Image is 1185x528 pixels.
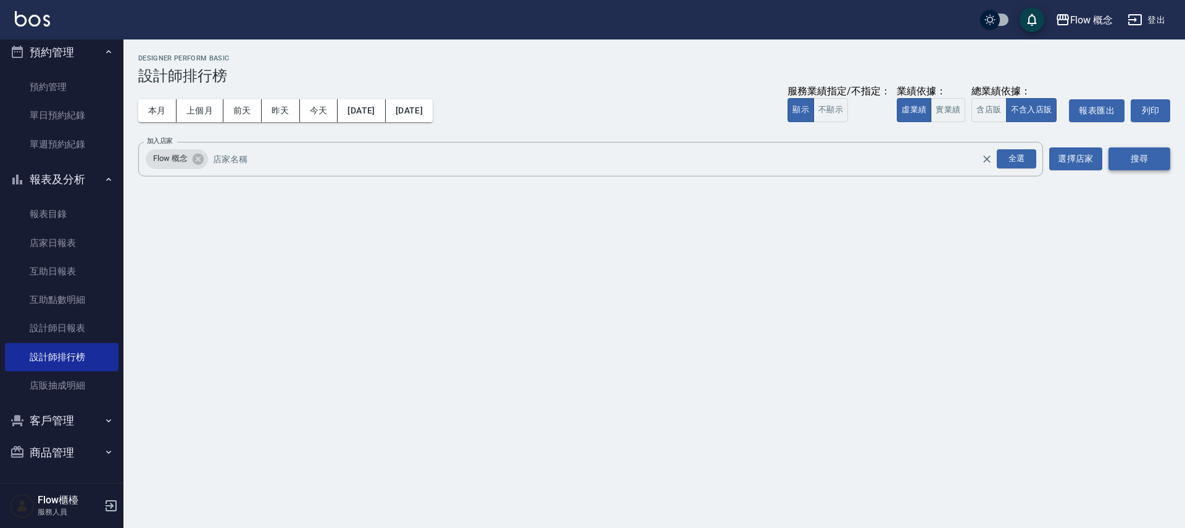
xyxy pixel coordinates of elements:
[262,99,300,122] button: 昨天
[300,99,338,122] button: 今天
[788,85,891,98] div: 服務業績指定/不指定：
[1123,9,1170,31] button: 登出
[1050,7,1118,33] button: Flow 概念
[5,343,118,371] a: 設計師排行榜
[5,314,118,342] a: 設計師日報表
[5,163,118,196] button: 報表及分析
[5,36,118,68] button: 預約管理
[1131,99,1170,122] button: 列印
[38,506,101,518] p: 服務人員
[146,149,208,169] div: Flow 概念
[223,99,262,122] button: 前天
[5,73,118,101] a: 預約管理
[1070,12,1113,28] div: Flow 概念
[138,54,1170,62] h2: Designer Perform Basic
[5,257,118,286] a: 互助日報表
[177,99,223,122] button: 上個月
[5,286,118,314] a: 互助點數明細
[5,229,118,257] a: 店家日報表
[1006,98,1057,122] button: 不含入店販
[386,99,433,122] button: [DATE]
[338,99,385,122] button: [DATE]
[38,494,101,506] h5: Flow櫃檯
[1049,147,1102,170] button: 選擇店家
[897,85,965,98] div: 業績依據：
[10,493,35,518] img: Person
[1069,99,1125,122] button: 報表匯出
[5,130,118,159] a: 單週預約紀錄
[138,99,177,122] button: 本月
[5,200,118,228] a: 報表目錄
[147,136,173,146] label: 加入店家
[15,11,50,27] img: Logo
[971,85,1063,98] div: 總業績依據：
[1108,147,1170,170] button: 搜尋
[146,152,195,165] span: Flow 概念
[5,405,118,437] button: 客戶管理
[5,437,118,469] button: 商品管理
[210,148,1003,170] input: 店家名稱
[997,149,1036,168] div: 全選
[788,98,814,122] button: 顯示
[994,147,1039,171] button: Open
[931,98,965,122] button: 實業績
[5,371,118,400] a: 店販抽成明細
[978,151,996,168] button: Clear
[138,67,1170,85] h3: 設計師排行榜
[5,101,118,130] a: 單日預約紀錄
[971,98,1006,122] button: 含店販
[1020,7,1044,32] button: save
[897,98,931,122] button: 虛業績
[813,98,848,122] button: 不顯示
